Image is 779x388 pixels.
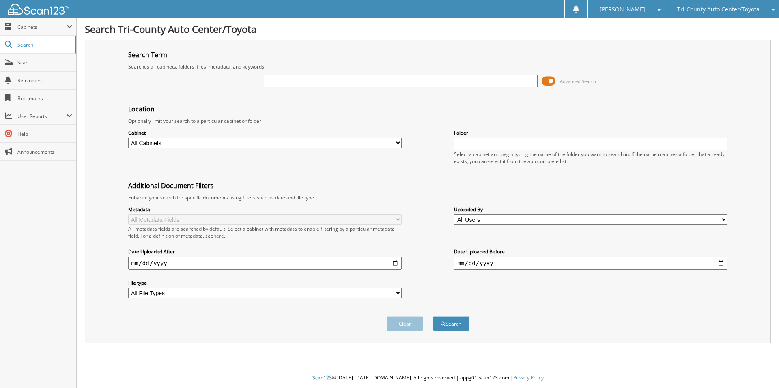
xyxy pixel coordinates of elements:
[128,279,402,286] label: File type
[600,7,645,12] span: [PERSON_NAME]
[17,113,67,120] span: User Reports
[17,148,72,155] span: Announcements
[454,206,727,213] label: Uploaded By
[124,118,732,124] div: Optionally limit your search to a particular cabinet or folder
[85,22,771,36] h1: Search Tri-County Auto Center/Toyota
[124,194,732,201] div: Enhance your search for specific documents using filters such as date and file type.
[17,131,72,137] span: Help
[128,206,402,213] label: Metadata
[454,129,727,136] label: Folder
[513,374,544,381] a: Privacy Policy
[77,368,779,388] div: © [DATE]-[DATE] [DOMAIN_NAME]. All rights reserved | appg01-scan123-com |
[213,232,224,239] a: here
[387,316,423,331] button: Clear
[124,50,171,59] legend: Search Term
[454,257,727,270] input: end
[124,181,218,190] legend: Additional Document Filters
[17,59,72,66] span: Scan
[128,257,402,270] input: start
[454,248,727,255] label: Date Uploaded Before
[560,78,596,84] span: Advanced Search
[17,41,71,48] span: Search
[454,151,727,165] div: Select a cabinet and begin typing the name of the folder you want to search in. If the name match...
[312,374,332,381] span: Scan123
[677,7,760,12] span: Tri-County Auto Center/Toyota
[124,63,732,70] div: Searches all cabinets, folders, files, metadata, and keywords
[124,105,159,114] legend: Location
[433,316,469,331] button: Search
[128,225,402,239] div: All metadata fields are searched by default. Select a cabinet with metadata to enable filtering b...
[17,77,72,84] span: Reminders
[8,4,69,15] img: scan123-logo-white.svg
[128,129,402,136] label: Cabinet
[17,95,72,102] span: Bookmarks
[128,248,402,255] label: Date Uploaded After
[17,24,67,30] span: Cabinets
